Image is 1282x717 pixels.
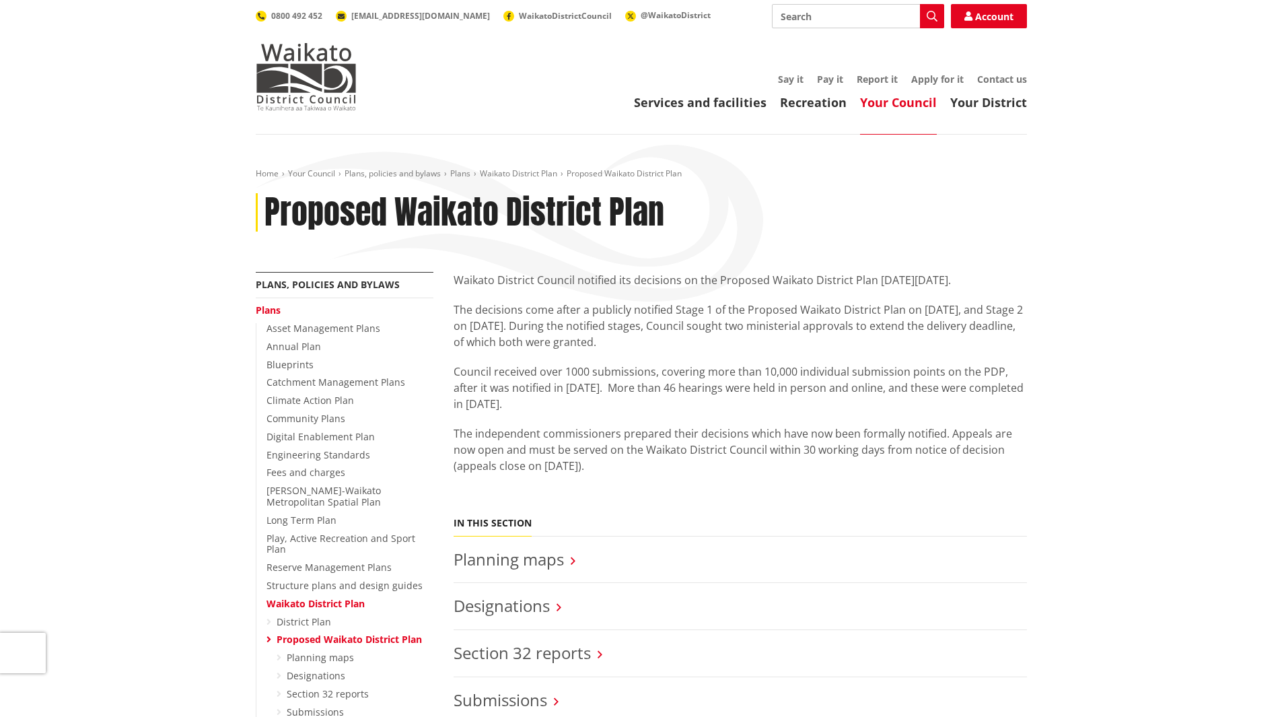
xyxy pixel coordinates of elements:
[454,548,564,570] a: Planning maps
[454,518,532,529] h5: In this section
[256,278,400,291] a: Plans, policies and bylaws
[567,168,682,179] span: Proposed Waikato District Plan
[857,73,898,86] a: Report it
[345,168,441,179] a: Plans, policies and bylaws
[780,94,847,110] a: Recreation
[256,10,322,22] a: 0800 492 452
[266,376,405,388] a: Catchment Management Plans
[287,669,345,682] a: Designations
[287,687,369,700] a: Section 32 reports
[336,10,490,22] a: [EMAIL_ADDRESS][DOMAIN_NAME]
[266,358,314,371] a: Blueprints
[266,448,370,461] a: Engineering Standards
[641,9,711,21] span: @WaikatoDistrict
[266,532,415,556] a: Play, Active Recreation and Sport Plan
[266,466,345,479] a: Fees and charges
[277,615,331,628] a: District Plan
[625,9,711,21] a: @WaikatoDistrict
[277,633,422,646] a: Proposed Waikato District Plan
[778,73,804,86] a: Say it
[977,73,1027,86] a: Contact us
[271,10,322,22] span: 0800 492 452
[288,168,335,179] a: Your Council
[266,412,345,425] a: Community Plans
[256,304,281,316] a: Plans
[951,4,1027,28] a: Account
[266,484,381,508] a: [PERSON_NAME]-Waikato Metropolitan Spatial Plan
[266,561,392,574] a: Reserve Management Plans
[911,73,964,86] a: Apply for it
[266,430,375,443] a: Digital Enablement Plan
[266,340,321,353] a: Annual Plan
[454,642,591,664] a: Section 32 reports
[480,168,557,179] a: Waikato District Plan
[817,73,843,86] a: Pay it
[264,193,664,232] h1: Proposed Waikato District Plan
[454,594,550,617] a: Designations
[266,579,423,592] a: Structure plans and design guides
[287,651,354,664] a: Planning maps
[950,94,1027,110] a: Your District
[450,168,470,179] a: Plans
[266,597,365,610] a: Waikato District Plan
[266,394,354,407] a: Climate Action Plan
[256,168,279,179] a: Home
[454,425,1027,474] p: The independent commissioners prepared their decisions which have now been formally notified. App...
[454,689,547,711] a: Submissions
[454,302,1027,350] p: The decisions come after a publicly notified Stage 1 of the Proposed Waikato District Plan on [DA...
[1220,660,1269,709] iframe: Messenger Launcher
[503,10,612,22] a: WaikatoDistrictCouncil
[454,272,1027,288] p: Waikato District Council notified its decisions on the Proposed Waikato District Plan [DATE][DATE].
[256,43,357,110] img: Waikato District Council - Te Kaunihera aa Takiwaa o Waikato
[634,94,767,110] a: Services and facilities
[454,364,1027,412] p: Council received over 1000 submissions, covering more than 10,000 individual submission points on...
[772,4,944,28] input: Search input
[256,168,1027,180] nav: breadcrumb
[351,10,490,22] span: [EMAIL_ADDRESS][DOMAIN_NAME]
[519,10,612,22] span: WaikatoDistrictCouncil
[860,94,937,110] a: Your Council
[266,322,380,335] a: Asset Management Plans
[266,514,336,526] a: Long Term Plan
